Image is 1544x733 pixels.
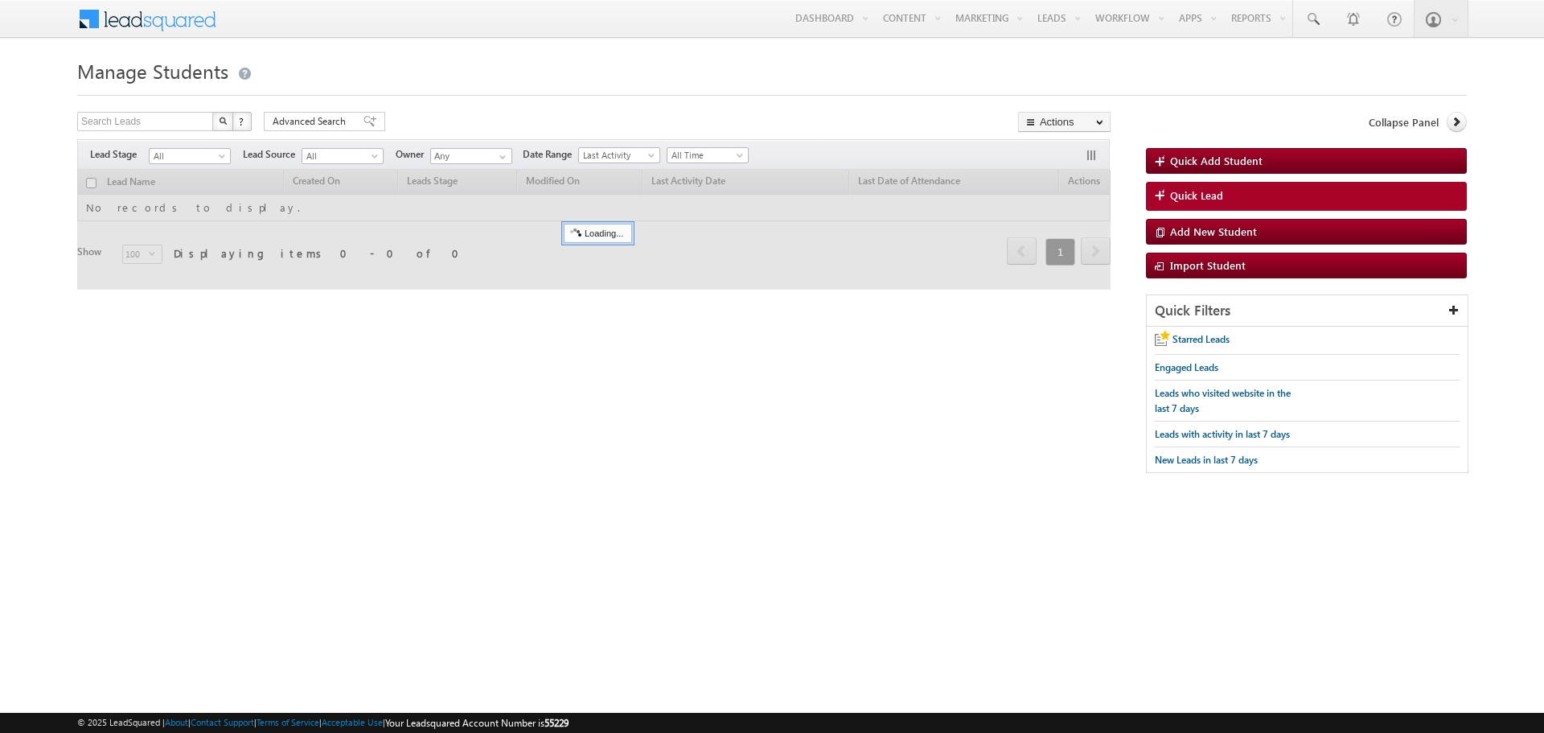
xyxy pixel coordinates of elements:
a: All [149,148,231,164]
a: Quick Lead [1146,182,1467,211]
span: New Leads in last 7 days [1155,454,1258,466]
span: Your Leadsquared Account Number is [385,717,569,729]
a: Terms of Service [257,717,319,727]
a: All [302,148,384,164]
a: Show All Items [491,149,511,165]
span: All [150,149,226,163]
span: All [302,149,379,163]
span: Last Activity [579,148,655,163]
span: Manage Students [77,58,228,84]
span: Import Student [1170,258,1246,272]
img: Search [219,117,227,125]
a: All Time [667,147,749,163]
span: ? [239,114,246,128]
span: All Time [667,148,744,163]
span: Lead Stage [90,147,149,162]
span: Add New Student [1170,224,1257,238]
span: Engaged Leads [1155,361,1218,373]
span: Date Range [523,147,578,162]
span: Owner [396,147,430,162]
span: Collapse Panel [1369,115,1439,130]
span: Leads with activity in last 7 days [1155,428,1290,440]
a: About [165,717,188,727]
span: © 2025 LeadSquared | | | | | [77,715,569,731]
span: Advanced Search [273,114,351,129]
input: Type to Search [430,148,512,164]
span: Starred Leads [1172,333,1230,345]
a: Acceptable Use [322,717,383,727]
span: 55229 [544,717,569,729]
span: Quick Add Student [1170,154,1263,167]
button: ? [232,112,252,131]
a: Contact Support [191,717,254,727]
span: Lead Source [243,147,302,162]
div: Quick Filters [1147,295,1468,327]
a: Last Activity [578,147,660,163]
span: Quick Lead [1170,188,1223,203]
span: Leads who visited website in the last 7 days [1155,387,1291,414]
button: Actions [1018,112,1111,132]
div: Loading... [564,224,632,243]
